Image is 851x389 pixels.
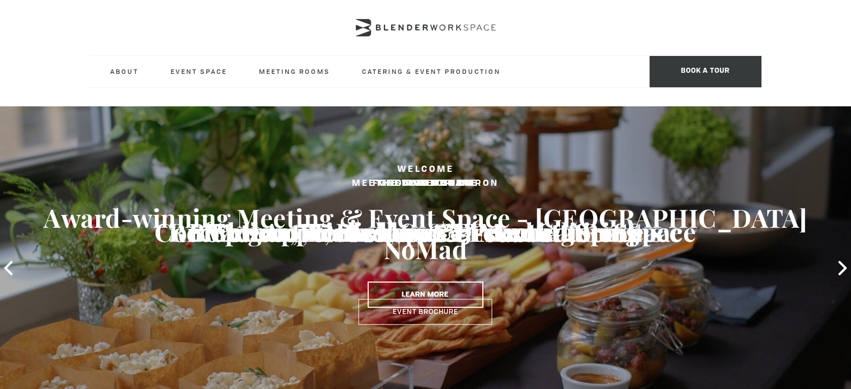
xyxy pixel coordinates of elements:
a: Event Brochure [359,299,492,325]
h2: Food & Beverage [43,177,808,191]
h3: Elegant, Delicious & 5-star Catering [43,217,808,248]
a: Catering & Event Production [353,56,510,87]
a: About [101,56,148,87]
a: Learn More [368,282,483,307]
a: Event Space [162,56,236,87]
h2: Welcome [43,163,808,177]
a: Meeting Rooms [250,56,339,87]
span: Book a tour [650,56,761,87]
